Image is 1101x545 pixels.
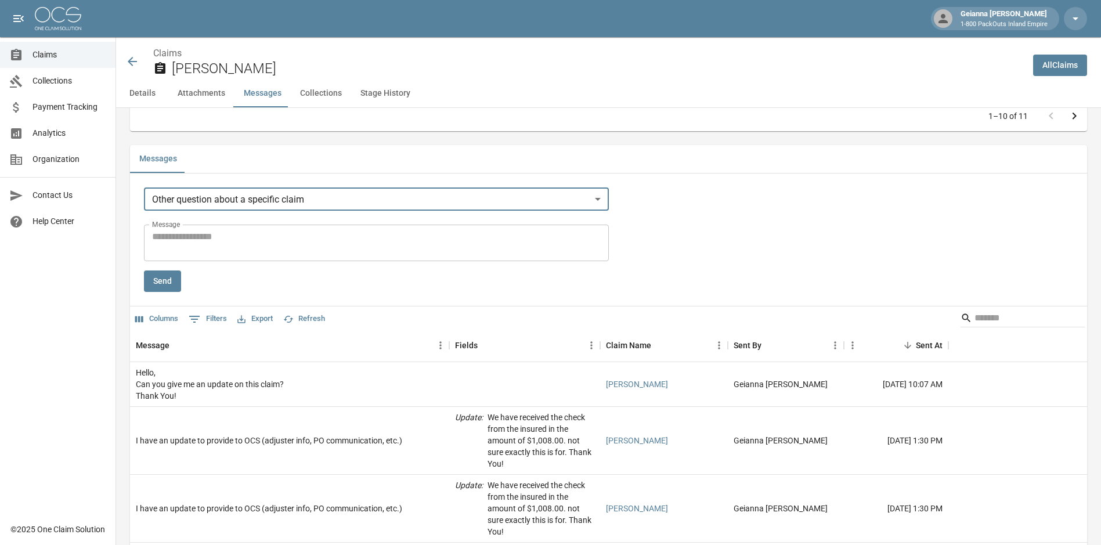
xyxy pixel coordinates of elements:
[455,479,483,537] p: Update :
[33,153,106,165] span: Organization
[844,407,948,475] div: [DATE] 1:30 PM
[734,435,828,446] div: Geianna Canales
[136,435,402,446] div: I have an update to provide to OCS (adjuster info, PO communication, etc.)
[33,75,106,87] span: Collections
[1063,104,1086,128] button: Go to next page
[449,329,600,362] div: Fields
[956,8,1052,29] div: Geianna [PERSON_NAME]
[761,337,778,353] button: Sort
[152,219,180,229] label: Message
[351,80,420,107] button: Stage History
[136,329,169,362] div: Message
[600,329,728,362] div: Claim Name
[7,7,30,30] button: open drawer
[606,378,668,390] a: [PERSON_NAME]
[961,309,1085,330] div: Search
[144,187,609,211] div: Other question about a specific claim
[844,337,861,354] button: Menu
[172,60,1024,77] h2: [PERSON_NAME]
[33,189,106,201] span: Contact Us
[900,337,916,353] button: Sort
[734,503,828,514] div: Geianna Canales
[33,215,106,228] span: Help Center
[234,80,291,107] button: Messages
[916,329,943,362] div: Sent At
[844,329,948,362] div: Sent At
[116,80,1101,107] div: anchor tabs
[136,367,284,402] div: Hello, Can you give me an update on this claim? Thank You!
[116,80,168,107] button: Details
[606,503,668,514] a: [PERSON_NAME]
[153,48,182,59] a: Claims
[488,479,594,537] p: We have received the check from the insured in the amount of $1,008.00. not sure exactly this is ...
[432,337,449,354] button: Menu
[130,145,1087,173] div: related-list tabs
[606,329,651,362] div: Claim Name
[234,310,276,328] button: Export
[33,127,106,139] span: Analytics
[606,435,668,446] a: [PERSON_NAME]
[844,362,948,407] div: [DATE] 10:07 AM
[734,378,828,390] div: Geianna Canales
[651,337,667,353] button: Sort
[130,145,186,173] button: Messages
[10,524,105,535] div: © 2025 One Claim Solution
[33,49,106,61] span: Claims
[291,80,351,107] button: Collections
[988,110,1028,122] p: 1–10 of 11
[455,329,478,362] div: Fields
[169,337,186,353] button: Sort
[1033,55,1087,76] a: AllClaims
[130,329,449,362] div: Message
[33,101,106,113] span: Payment Tracking
[186,310,230,329] button: Show filters
[455,412,483,470] p: Update :
[583,337,600,354] button: Menu
[144,270,181,292] button: Send
[728,329,844,362] div: Sent By
[826,337,844,354] button: Menu
[280,310,328,328] button: Refresh
[844,475,948,543] div: [DATE] 1:30 PM
[153,46,1024,60] nav: breadcrumb
[35,7,81,30] img: ocs-logo-white-transparent.png
[710,337,728,354] button: Menu
[168,80,234,107] button: Attachments
[734,329,761,362] div: Sent By
[136,503,402,514] div: I have an update to provide to OCS (adjuster info, PO communication, etc.)
[488,412,594,470] p: We have received the check from the insured in the amount of $1,008.00. not sure exactly this is ...
[478,337,494,353] button: Sort
[132,310,181,328] button: Select columns
[961,20,1048,30] p: 1-800 PackOuts Inland Empire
